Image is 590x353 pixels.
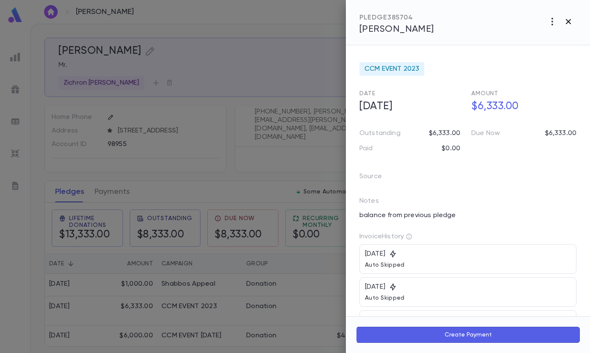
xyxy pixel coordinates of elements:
div: [DATE] [365,316,404,328]
div: [DATE] [365,283,404,295]
div: CCM EVENT 2023 [359,62,424,76]
div: PLEDGE 385704 [359,14,434,22]
p: Due Now [471,129,500,138]
p: $6,333.00 [545,129,576,138]
p: $6,333.00 [429,129,460,138]
div: Showing last 3 invoices [406,233,412,240]
button: Create Payment [356,327,580,343]
span: Date [359,91,375,97]
p: Auto Skipped [365,262,404,268]
p: Outstanding [359,129,401,138]
p: Invoice History [359,232,576,244]
span: CCM EVENT 2023 [365,65,419,73]
p: $0.00 [442,144,460,153]
h5: $6,333.00 [466,98,576,116]
p: Notes [359,197,379,209]
p: Source [359,170,395,187]
h5: [DATE] [354,98,465,116]
p: Paid [359,144,373,153]
div: [DATE] [365,250,404,262]
span: Amount [471,91,498,97]
span: [PERSON_NAME] [359,25,434,34]
div: balance from previous pledge [354,209,576,222]
p: Auto Skipped [365,295,404,301]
